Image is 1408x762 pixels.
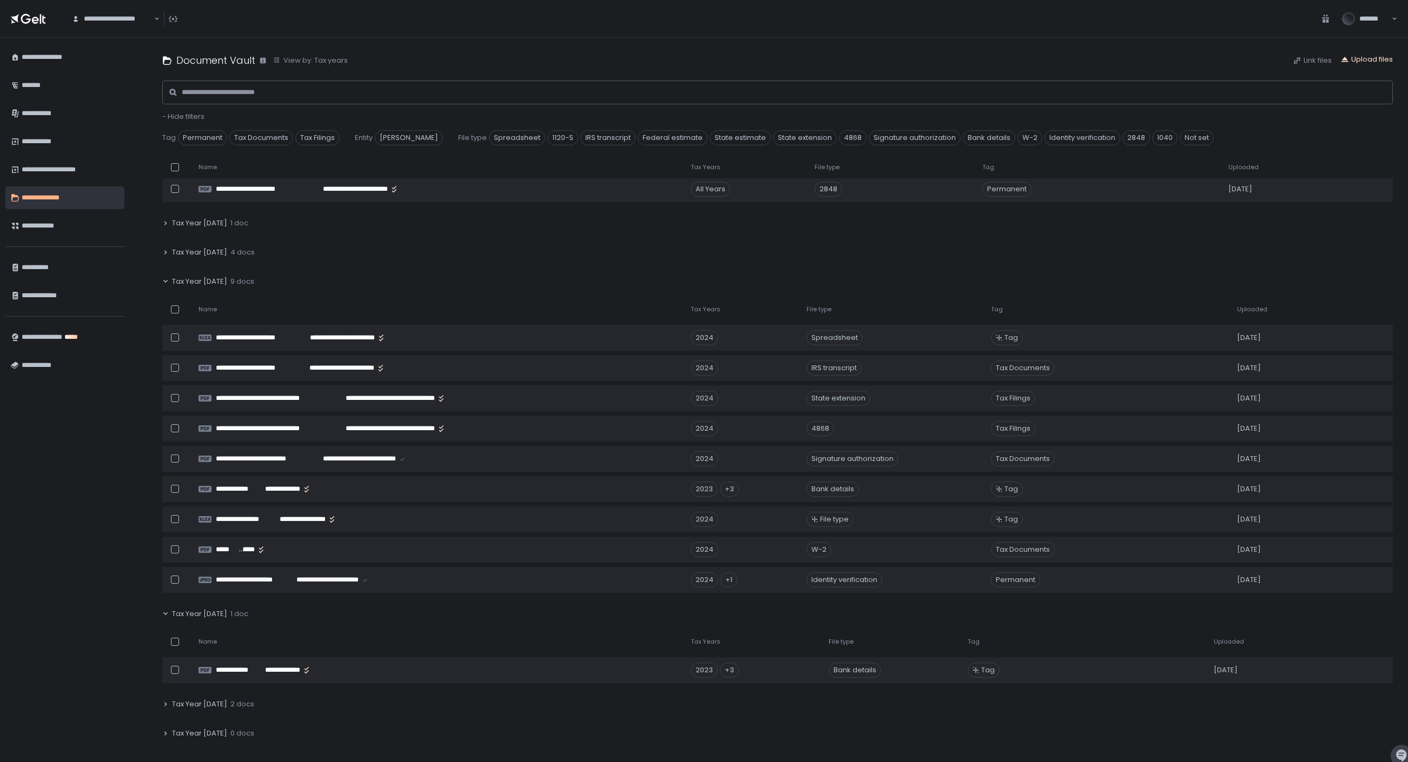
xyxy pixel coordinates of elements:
span: Tax Documents [991,451,1055,466]
div: Bank details [807,482,859,497]
span: File type [815,163,839,171]
div: IRS transcript [807,360,862,376]
div: 2024 [691,512,718,527]
span: Tax Filings [991,421,1035,436]
span: Tag [981,665,995,675]
span: Federal estimate [638,130,708,145]
span: Tag [991,305,1003,313]
div: 2023 [691,482,718,497]
span: Tax Year [DATE] [172,728,227,738]
div: Bank details [829,663,881,678]
span: Entity [355,133,373,143]
span: 4868 [839,130,867,145]
div: 2848 [815,182,842,197]
span: Tax Filings [991,391,1035,406]
div: State extension [807,391,870,406]
span: 1040 [1152,130,1178,145]
span: Tax Years [691,163,720,171]
span: IRS transcript [580,130,636,145]
div: Identity verification [807,572,882,587]
span: File type [807,305,831,313]
span: [DATE] [1237,333,1261,343]
span: Tax Year [DATE] [172,248,227,257]
span: Tax Year [DATE] [172,699,227,709]
span: [DATE] [1237,393,1261,403]
div: 2024 [691,542,718,557]
span: [DATE] [1237,424,1261,433]
input: Search for option [153,14,153,24]
div: Spreadsheet [807,330,863,345]
span: Tax Documents [229,130,293,145]
span: 4 docs [230,248,255,257]
div: +1 [720,572,737,587]
button: View by: Tax years [273,56,348,65]
span: 1 doc [230,218,248,228]
div: 2023 [691,663,718,678]
div: 2024 [691,572,718,587]
button: Upload files [1340,55,1393,64]
span: State extension [773,130,837,145]
button: Link files [1293,56,1332,65]
span: Uploaded [1237,305,1267,313]
span: W-2 [1017,130,1042,145]
span: Name [199,163,217,171]
div: 2024 [691,360,718,376]
span: [PERSON_NAME] [375,130,443,145]
span: - Hide filters [162,111,204,122]
span: Permanent [982,182,1032,197]
span: Spreadsheet [489,130,545,145]
span: 2 docs [230,699,254,709]
div: +3 [720,663,739,678]
span: Tag [1004,514,1018,524]
span: Uploaded [1214,638,1244,646]
span: Tax Documents [991,360,1055,376]
span: File type [820,514,849,524]
div: +3 [720,482,739,497]
span: File type [458,133,487,143]
span: 1120-S [547,130,578,145]
span: Tax Years [691,305,720,313]
div: W-2 [807,542,831,557]
span: Tax Year [DATE] [172,218,227,228]
span: Name [199,638,217,646]
span: Tag [1004,484,1018,494]
span: Tag [1004,333,1018,343]
div: 2024 [691,451,718,466]
span: [DATE] [1237,514,1261,524]
span: Permanent [991,572,1040,587]
div: All Years [691,182,730,197]
span: Bank details [963,130,1015,145]
span: Identity verification [1045,130,1120,145]
span: Tax Year [DATE] [172,277,227,286]
span: Uploaded [1228,163,1259,171]
span: State estimate [710,130,771,145]
span: Tag [968,638,980,646]
span: [DATE] [1228,184,1252,194]
span: [DATE] [1237,575,1261,585]
span: Not set [1180,130,1214,145]
span: [DATE] [1214,665,1238,675]
button: - Hide filters [162,112,204,122]
span: 9 docs [230,277,254,286]
div: 2024 [691,330,718,345]
span: 2848 [1122,130,1150,145]
span: 0 docs [230,728,254,738]
span: Signature authorization [869,130,961,145]
span: 1 doc [230,609,248,619]
span: Tax Documents [991,542,1055,557]
span: [DATE] [1237,363,1261,373]
span: Tax Years [691,638,720,646]
div: Search for option [65,7,160,31]
span: Tax Year [DATE] [172,609,227,619]
h1: Document Vault [176,53,255,68]
div: 2024 [691,421,718,436]
span: Tag [982,163,994,171]
span: [DATE] [1237,545,1261,554]
div: Signature authorization [807,451,898,466]
span: Tag [162,133,176,143]
div: 2024 [691,391,718,406]
span: [DATE] [1237,454,1261,464]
